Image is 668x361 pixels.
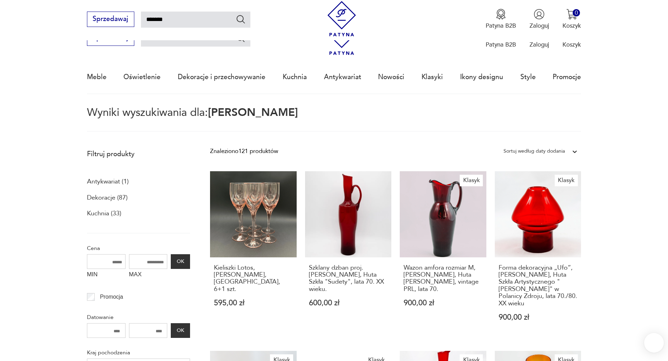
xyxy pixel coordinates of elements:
a: Promocje [553,61,581,93]
a: Ikona medaluPatyna B2B [486,9,516,30]
p: Kraj pochodzenia [87,348,190,357]
div: Znaleziono 121 produktów [210,147,278,156]
button: Szukaj [236,33,246,43]
p: Patyna B2B [486,41,516,49]
h3: Wazon amfora rozmiar M, [PERSON_NAME], Huta [PERSON_NAME], vintage PRL, lata 70. [404,264,483,293]
button: Sprzedawaj [87,12,134,27]
button: OK [171,254,190,269]
a: KlasykForma dekoracyjna „Ufo”, Zbigniew Horbowy, Huta Szkła Artystycznego "Barbara" w Polanicy Zd... [495,171,581,338]
a: Oświetlenie [123,61,161,93]
p: 900,00 zł [404,299,483,307]
p: Patyna B2B [486,22,516,30]
p: Zaloguj [529,41,549,49]
button: Szukaj [236,14,246,24]
a: Antykwariat (1) [87,176,129,188]
p: 600,00 zł [309,299,388,307]
button: Patyna B2B [486,9,516,30]
iframe: Smartsupp widget button [644,333,664,353]
img: Ikona medalu [495,9,506,20]
p: 595,00 zł [214,299,293,307]
a: Ikony designu [460,61,503,93]
a: Style [520,61,536,93]
a: Kuchnia [283,61,307,93]
img: Ikonka użytkownika [534,9,545,20]
label: MAX [129,269,168,282]
p: Koszyk [562,22,581,30]
p: Filtruj produkty [87,150,190,159]
div: 0 [573,9,580,16]
a: Nowości [378,61,404,93]
a: Antykwariat [324,61,361,93]
a: Sprzedawaj [87,36,134,41]
button: Zaloguj [529,9,549,30]
h3: Kieliszki Lotos, [PERSON_NAME], [GEOGRAPHIC_DATA], 6+1 szt. [214,264,293,293]
p: Koszyk [562,41,581,49]
img: Ikona koszyka [566,9,577,20]
a: Kuchnia (33) [87,208,121,220]
h3: Szklany dzban proj. [PERSON_NAME], Huta Szkła "Sudety", lata 70. XX wieku. [309,264,388,293]
p: Datowanie [87,313,190,322]
a: Sprzedawaj [87,17,134,22]
p: Wyniki wyszukiwania dla: [87,107,581,132]
a: Meble [87,61,107,93]
p: Promocja [100,292,123,301]
p: Cena [87,244,190,253]
p: Zaloguj [529,22,549,30]
a: Dekoracje i przechowywanie [178,61,265,93]
a: Klasyki [421,61,443,93]
button: OK [171,323,190,338]
a: Dekoracje (87) [87,192,128,204]
label: MIN [87,269,126,282]
h3: Forma dekoracyjna „Ufo”, [PERSON_NAME], Huta Szkła Artystycznego "[PERSON_NAME]" w Polanicy Zdroj... [499,264,578,307]
span: [PERSON_NAME] [208,105,298,120]
div: Sortuj według daty dodania [504,147,565,156]
a: KlasykWazon amfora rozmiar M, Z. Horbowy, Huta Barbara, vintage PRL, lata 70.Wazon amfora rozmiar... [400,171,486,338]
img: Patyna - sklep z meblami i dekoracjami vintage [324,1,359,36]
a: Kieliszki Lotos, Z. Horbowy, Huta Sudety, 6+1 szt.Kieliszki Lotos, [PERSON_NAME], [GEOGRAPHIC_DAT... [210,171,297,338]
a: Szklany dzban proj. Z. Horbowy, Huta Szkła "Sudety", lata 70. XX wieku.Szklany dzban proj. [PERSO... [305,171,392,338]
button: 0Koszyk [562,9,581,30]
p: 900,00 zł [499,314,578,321]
